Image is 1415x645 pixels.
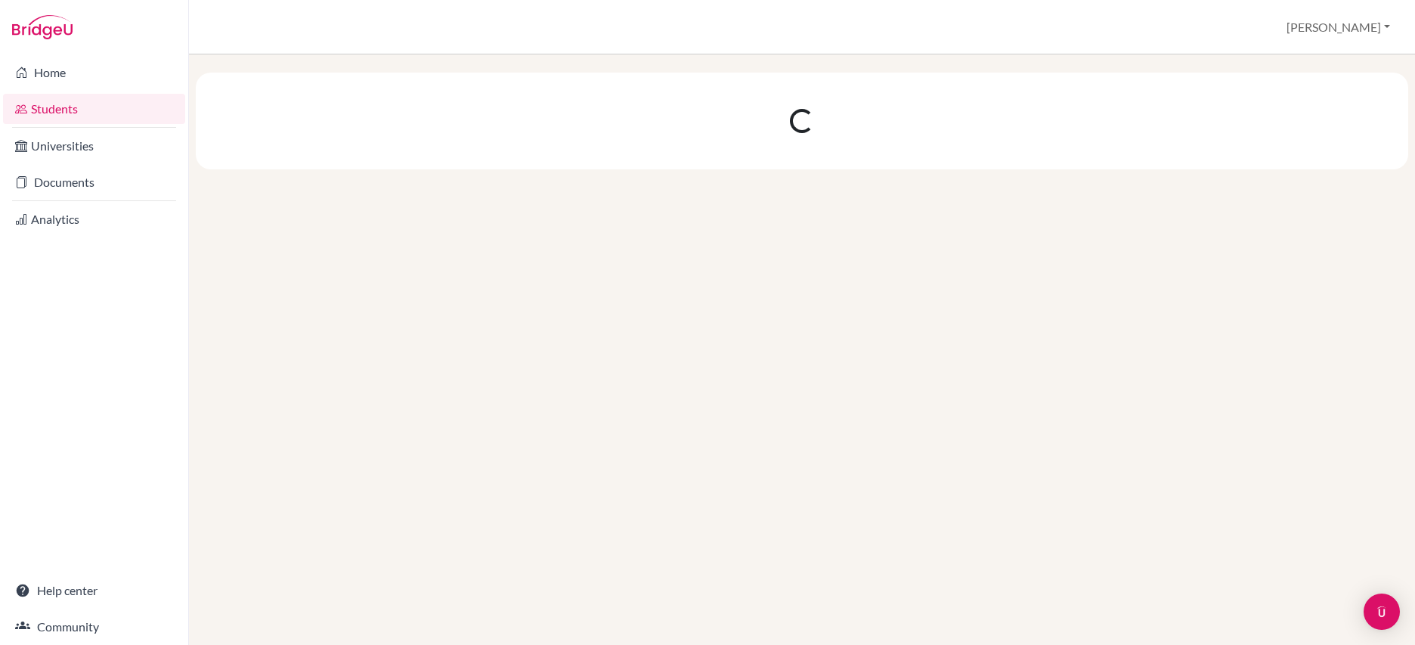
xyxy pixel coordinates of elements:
a: Students [3,94,185,124]
div: Open Intercom Messenger [1364,594,1400,630]
a: Universities [3,131,185,161]
a: Analytics [3,204,185,234]
button: [PERSON_NAME] [1280,13,1397,42]
a: Community [3,612,185,642]
a: Documents [3,167,185,197]
a: Home [3,57,185,88]
a: Help center [3,575,185,606]
img: Bridge-U [12,15,73,39]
